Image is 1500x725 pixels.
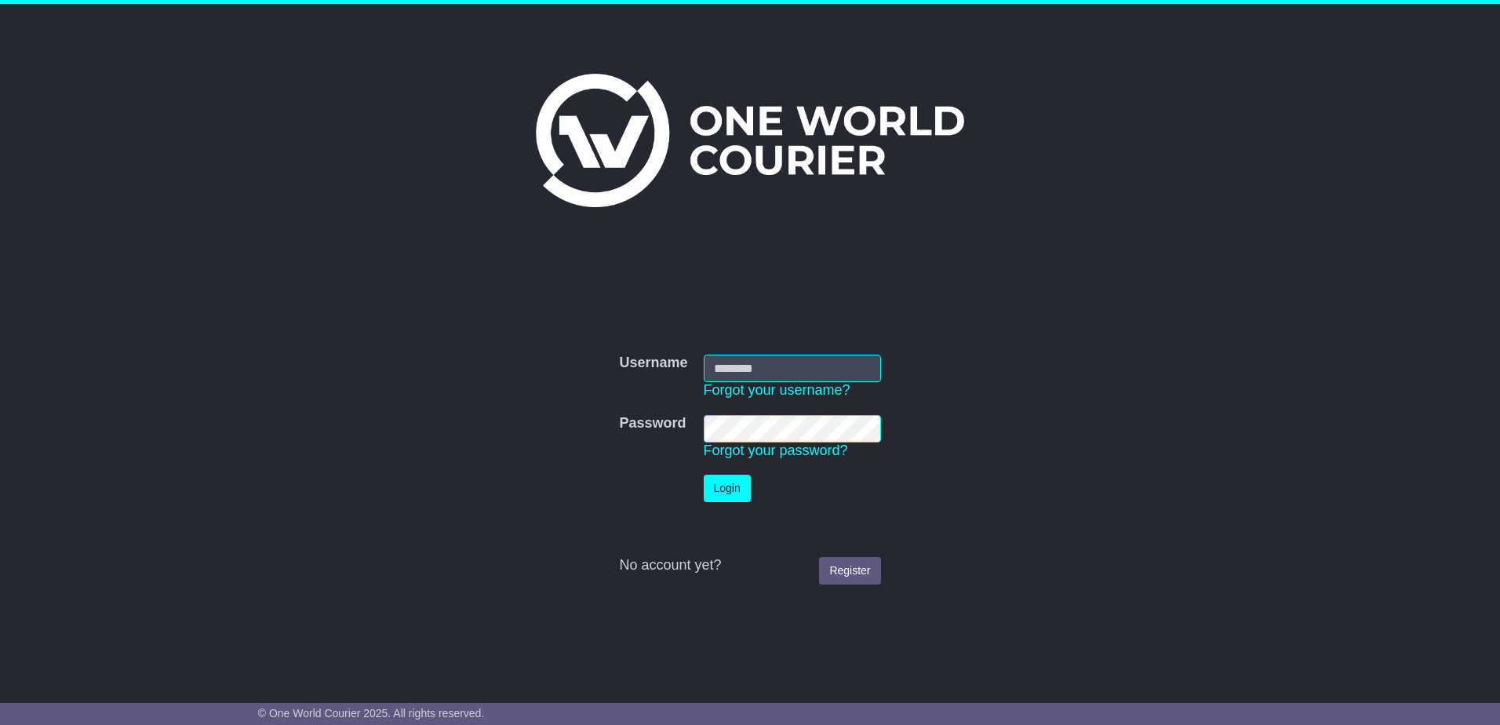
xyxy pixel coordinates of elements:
a: Forgot your username? [704,382,850,398]
div: No account yet? [619,557,880,574]
label: Password [619,415,686,432]
button: Login [704,475,751,502]
img: One World [536,74,964,207]
a: Forgot your password? [704,443,848,458]
a: Register [819,557,880,585]
label: Username [619,355,687,372]
span: © One World Courier 2025. All rights reserved. [258,707,485,720]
